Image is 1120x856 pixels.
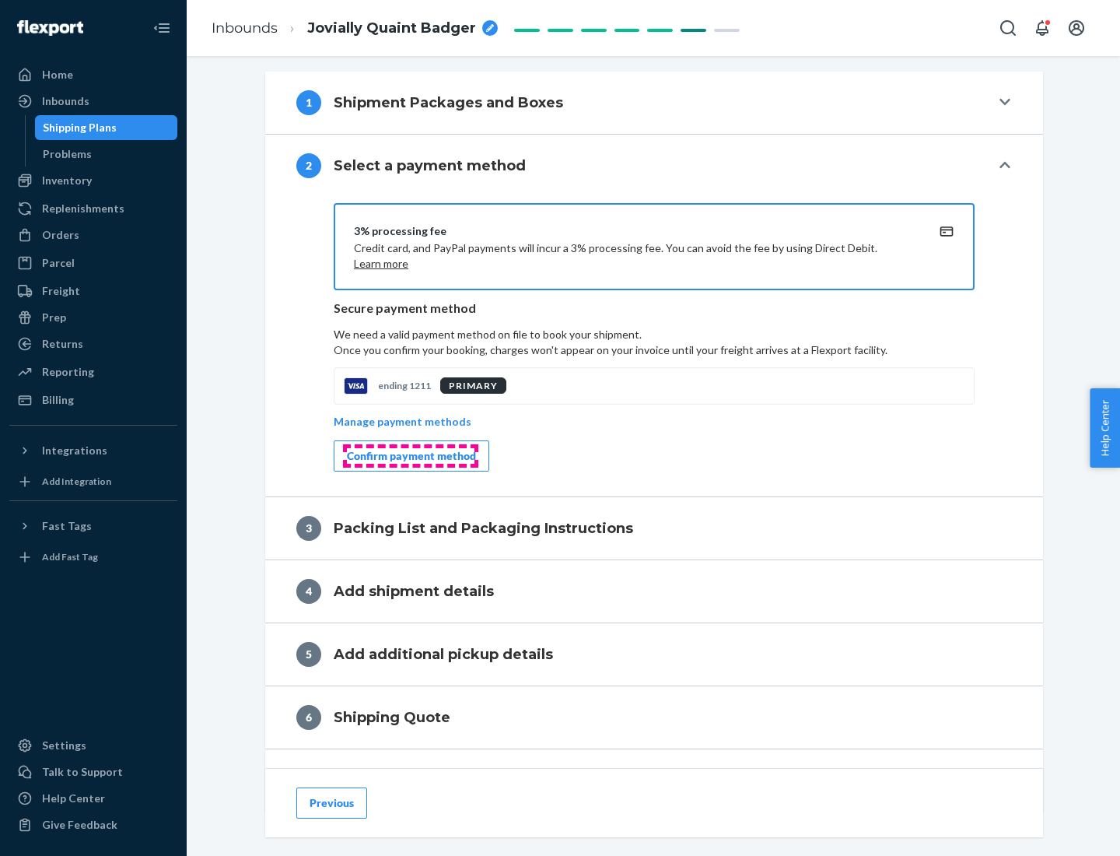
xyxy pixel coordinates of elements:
[334,440,489,472] button: Confirm payment method
[42,336,83,352] div: Returns
[265,749,1043,812] button: 7Review and Confirm Shipment
[42,392,74,408] div: Billing
[334,327,975,358] p: We need a valid payment method on file to book your shipment.
[9,438,177,463] button: Integrations
[265,135,1043,197] button: 2Select a payment method
[9,168,177,193] a: Inventory
[354,223,917,239] div: 3% processing fee
[354,256,408,272] button: Learn more
[42,550,98,563] div: Add Fast Tag
[35,142,178,167] a: Problems
[9,733,177,758] a: Settings
[42,255,75,271] div: Parcel
[9,89,177,114] a: Inbounds
[43,146,92,162] div: Problems
[42,791,105,806] div: Help Center
[296,90,321,115] div: 1
[1061,12,1092,44] button: Open account menu
[9,545,177,570] a: Add Fast Tag
[334,93,563,113] h4: Shipment Packages and Boxes
[440,377,506,394] div: PRIMARY
[296,705,321,730] div: 6
[9,388,177,412] a: Billing
[334,300,975,317] p: Secure payment method
[9,360,177,384] a: Reporting
[42,817,117,833] div: Give Feedback
[9,223,177,247] a: Orders
[17,20,83,36] img: Flexport logo
[296,153,321,178] div: 2
[42,93,89,109] div: Inbounds
[354,240,917,272] p: Credit card, and PayPal payments will incur a 3% processing fee. You can avoid the fee by using D...
[307,19,476,39] span: Jovially Quaint Badger
[347,448,476,464] div: Confirm payment method
[9,196,177,221] a: Replenishments
[42,227,79,243] div: Orders
[265,497,1043,560] button: 3Packing List and Packaging Instructions
[1027,12,1058,44] button: Open notifications
[265,623,1043,686] button: 5Add additional pickup details
[35,115,178,140] a: Shipping Plans
[42,310,66,325] div: Prep
[265,72,1043,134] button: 1Shipment Packages and Boxes
[334,414,471,430] p: Manage payment methods
[42,443,107,458] div: Integrations
[296,579,321,604] div: 4
[1090,388,1120,468] button: Help Center
[265,560,1043,623] button: 4Add shipment details
[9,514,177,539] button: Fast Tags
[265,686,1043,749] button: 6Shipping Quote
[43,120,117,135] div: Shipping Plans
[42,283,80,299] div: Freight
[9,469,177,494] a: Add Integration
[9,786,177,811] a: Help Center
[146,12,177,44] button: Close Navigation
[199,5,510,51] ol: breadcrumbs
[42,764,123,780] div: Talk to Support
[42,738,86,753] div: Settings
[296,642,321,667] div: 5
[334,342,975,358] p: Once you confirm your booking, charges won't appear on your invoice until your freight arrives at...
[378,379,431,392] p: ending 1211
[334,518,633,539] h4: Packing List and Packaging Instructions
[42,67,73,82] div: Home
[9,812,177,837] button: Give Feedback
[9,760,177,784] a: Talk to Support
[9,305,177,330] a: Prep
[42,364,94,380] div: Reporting
[42,475,111,488] div: Add Integration
[9,251,177,275] a: Parcel
[212,19,278,37] a: Inbounds
[42,518,92,534] div: Fast Tags
[334,707,450,728] h4: Shipping Quote
[9,279,177,303] a: Freight
[334,644,553,665] h4: Add additional pickup details
[42,201,124,216] div: Replenishments
[992,12,1024,44] button: Open Search Box
[334,156,526,176] h4: Select a payment method
[42,173,92,188] div: Inventory
[296,788,367,819] button: Previous
[334,581,494,602] h4: Add shipment details
[296,516,321,541] div: 3
[9,332,177,356] a: Returns
[9,62,177,87] a: Home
